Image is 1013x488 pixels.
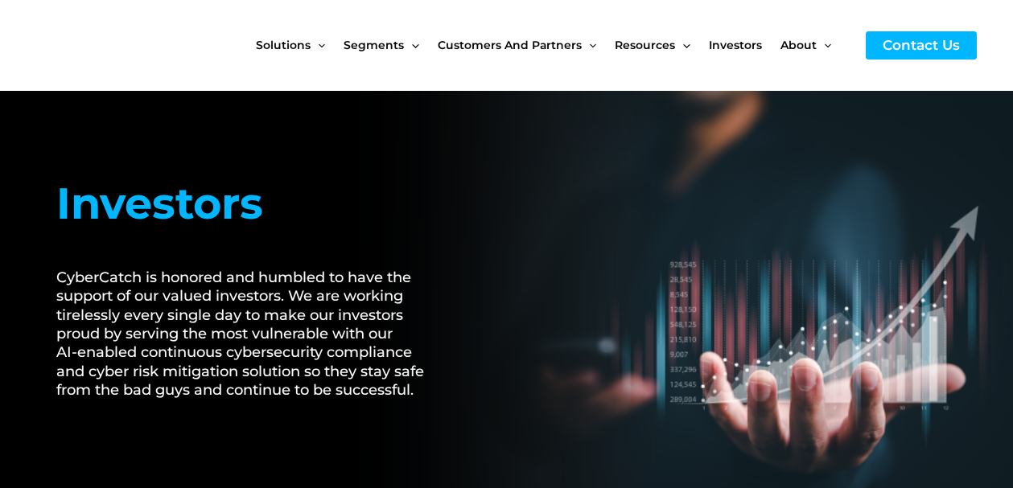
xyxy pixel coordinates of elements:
[866,31,977,59] a: Contact Us
[817,11,831,79] span: Menu Toggle
[780,11,817,79] span: About
[675,11,690,79] span: Menu Toggle
[709,11,762,79] span: Investors
[311,11,325,79] span: Menu Toggle
[404,11,418,79] span: Menu Toggle
[28,12,221,79] img: CyberCatch
[709,11,780,79] a: Investors
[56,269,443,400] h2: CyberCatch is honored and humbled to have the support of our valued investors. We are working tir...
[256,11,850,79] nav: Site Navigation: New Main Menu
[56,171,443,236] h1: Investors
[438,11,582,79] span: Customers and Partners
[256,11,311,79] span: Solutions
[615,11,675,79] span: Resources
[344,11,404,79] span: Segments
[582,11,596,79] span: Menu Toggle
